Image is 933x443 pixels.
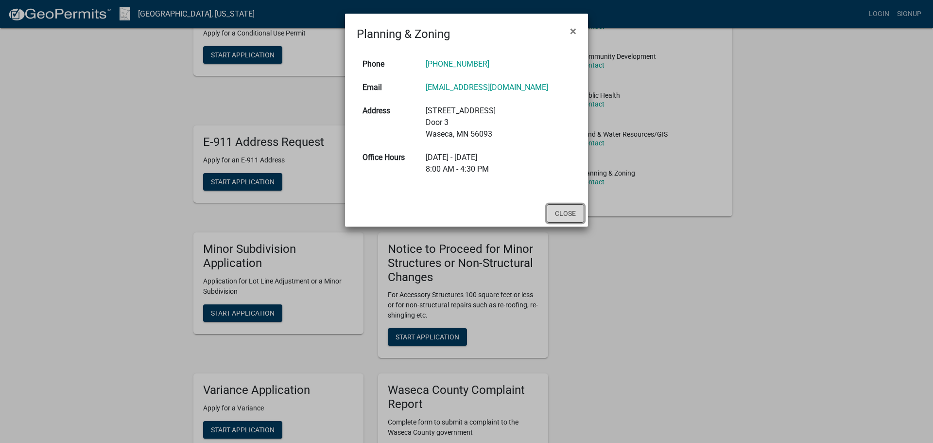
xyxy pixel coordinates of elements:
[357,53,420,76] th: Phone
[426,83,548,92] a: [EMAIL_ADDRESS][DOMAIN_NAME]
[547,204,584,223] button: Close
[420,99,576,146] td: [STREET_ADDRESS] Door 3 Waseca, MN 56093
[426,59,489,69] a: [PHONE_NUMBER]
[426,152,570,175] div: [DATE] - [DATE] 8:00 AM - 4:30 PM
[357,99,420,146] th: Address
[357,146,420,181] th: Office Hours
[357,25,450,43] h4: Planning & Zoning
[570,24,576,38] span: ×
[357,76,420,99] th: Email
[562,18,584,45] button: Close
